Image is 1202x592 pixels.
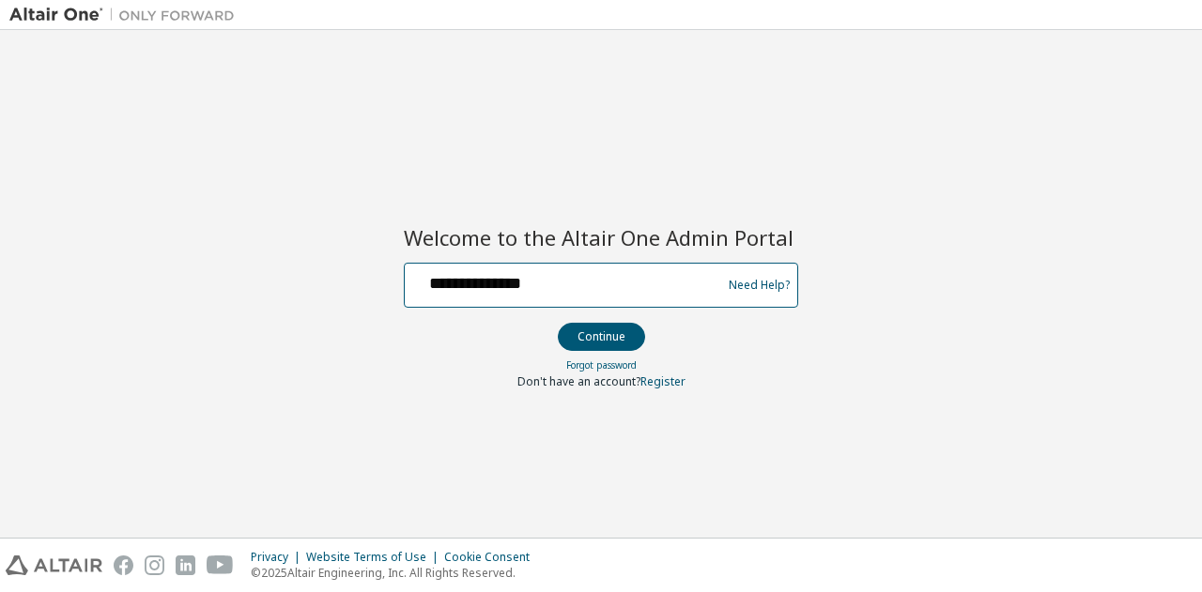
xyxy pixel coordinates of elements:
[9,6,244,24] img: Altair One
[444,550,541,565] div: Cookie Consent
[306,550,444,565] div: Website Terms of Use
[729,284,790,285] a: Need Help?
[114,555,133,575] img: facebook.svg
[517,373,640,389] span: Don't have an account?
[558,323,645,351] button: Continue
[251,565,541,581] p: © 2025 Altair Engineering, Inc. All Rights Reserved.
[404,224,798,250] h2: Welcome to the Altair One Admin Portal
[6,555,102,575] img: altair_logo.svg
[145,555,164,575] img: instagram.svg
[207,555,234,575] img: youtube.svg
[251,550,306,565] div: Privacy
[176,555,195,575] img: linkedin.svg
[566,358,637,372] a: Forgot password
[640,373,686,389] a: Register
